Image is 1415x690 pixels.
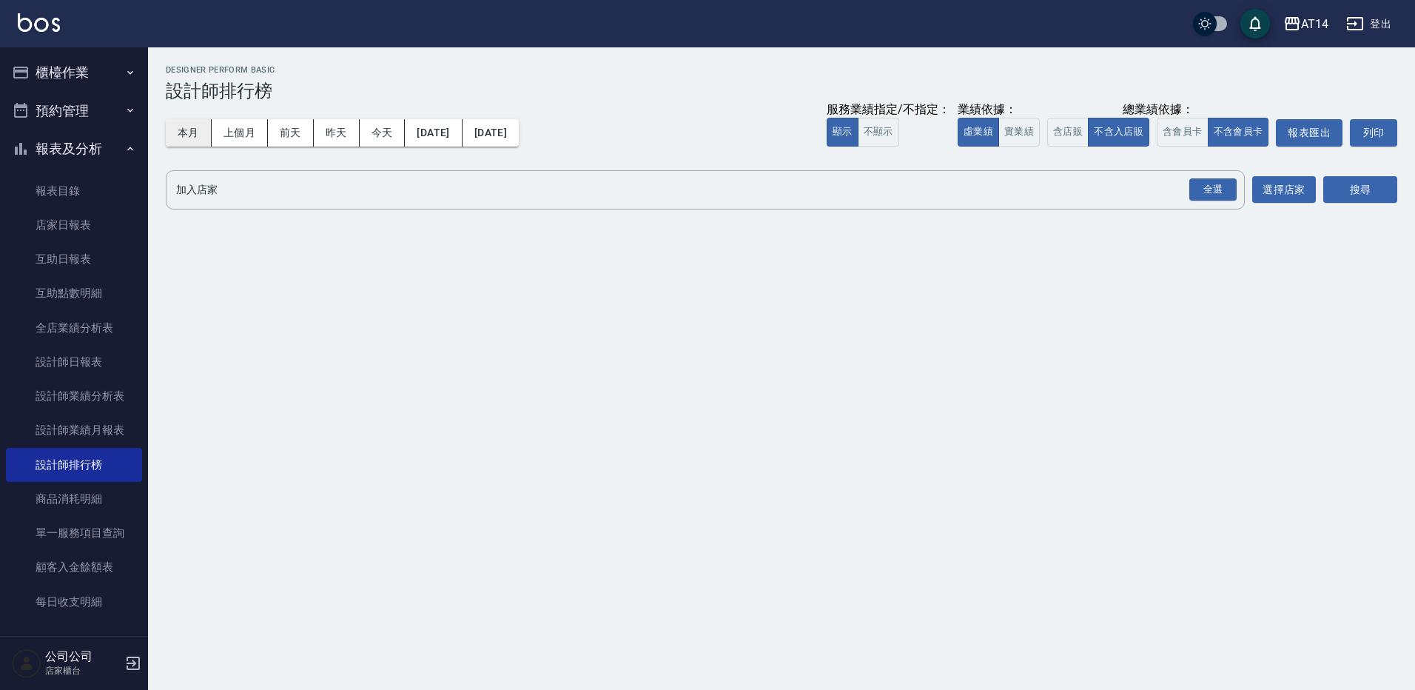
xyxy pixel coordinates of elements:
a: 顧客入金餘額表 [6,550,142,584]
button: 含會員卡 [1157,118,1209,147]
div: 全選 [1189,178,1237,201]
a: 商品消耗明細 [6,482,142,516]
button: 昨天 [314,119,360,147]
button: 客戶管理 [6,625,142,663]
a: 設計師業績分析表 [6,379,142,413]
a: 設計師業績月報表 [6,413,142,447]
button: 不顯示 [858,118,899,147]
h5: 公司公司 [45,649,121,664]
a: 設計師排行榜 [6,448,142,482]
button: 含店販 [1047,118,1089,147]
a: 每日收支明細 [6,585,142,619]
button: 虛業績 [958,118,999,147]
div: 總業績依據： [1047,102,1268,118]
a: 單一服務項目查詢 [6,516,142,550]
div: 業績依據： [958,102,1040,118]
a: 設計師日報表 [6,345,142,379]
button: 前天 [268,119,314,147]
button: 搜尋 [1323,176,1397,204]
div: 服務業績指定/不指定： [827,102,950,118]
button: save [1240,9,1270,38]
button: 不含入店販 [1088,118,1149,147]
a: 互助點數明細 [6,276,142,310]
h3: 設計師排行榜 [166,81,1397,101]
button: 今天 [360,119,406,147]
button: 預約管理 [6,92,142,130]
button: AT14 [1277,9,1334,39]
button: 實業績 [998,118,1040,147]
a: 報表目錄 [6,174,142,208]
button: 櫃檯作業 [6,53,142,92]
button: 報表匯出 [1276,119,1342,147]
a: 全店業績分析表 [6,311,142,345]
button: 本月 [166,119,212,147]
button: [DATE] [405,119,462,147]
a: 互助日報表 [6,242,142,276]
div: AT14 [1301,15,1328,33]
button: 報表及分析 [6,130,142,168]
button: 登出 [1340,10,1397,38]
input: 店家名稱 [172,177,1216,203]
button: 顯示 [827,118,858,147]
button: 上個月 [212,119,268,147]
h2: Designer Perform Basic [166,65,1397,75]
button: 選擇店家 [1252,176,1316,204]
p: 店家櫃台 [45,664,121,677]
img: Logo [18,13,60,32]
button: [DATE] [463,119,519,147]
button: 不含會員卡 [1208,118,1269,147]
img: Person [12,649,41,678]
button: 列印 [1350,119,1397,147]
button: Open [1186,175,1240,204]
a: 店家日報表 [6,208,142,242]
